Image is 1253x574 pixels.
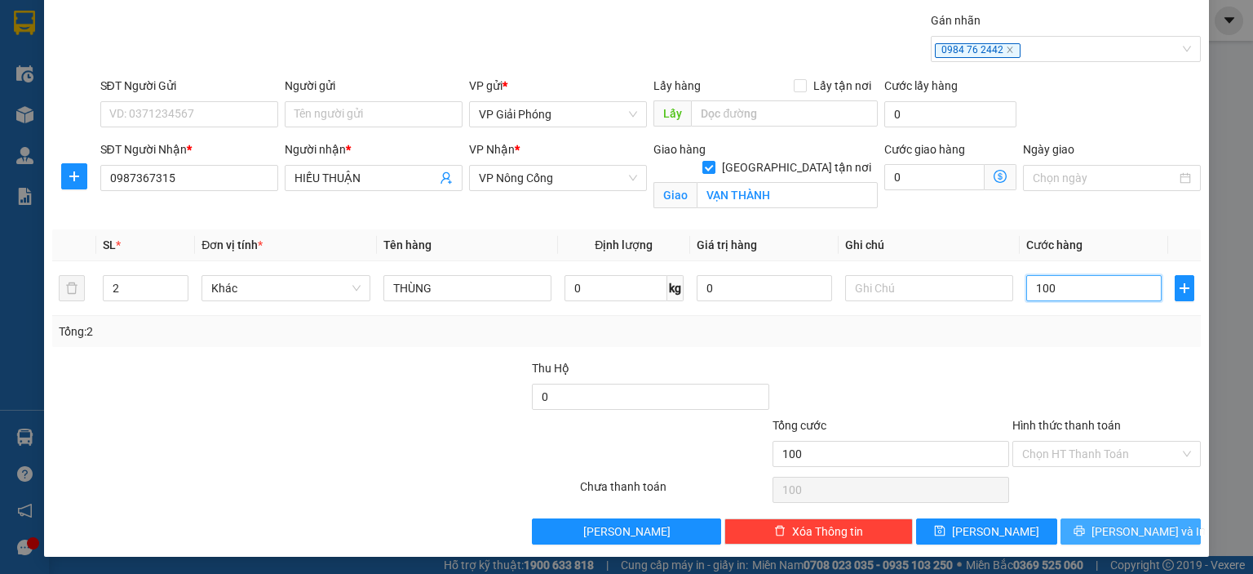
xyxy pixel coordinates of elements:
[884,79,958,92] label: Cước lấy hàng
[697,182,878,208] input: Giao tận nơi
[211,276,360,300] span: Khác
[1023,143,1074,156] label: Ngày giao
[884,101,1016,127] input: Cước lấy hàng
[440,171,453,185] span: user-add
[201,238,263,251] span: Đơn vị tính
[1176,282,1193,295] span: plus
[773,419,826,432] span: Tổng cước
[934,525,945,538] span: save
[952,523,1039,541] span: [PERSON_NAME]
[479,102,637,127] span: VP Giải Phóng
[100,77,278,95] div: SĐT Người Gửi
[479,166,637,190] span: VP Nông Cống
[653,182,697,208] span: Giao
[532,518,720,545] button: [PERSON_NAME]
[285,77,463,95] div: Người gửi
[697,238,757,251] span: Giá trị hàng
[1175,275,1194,301] button: plus
[59,323,485,340] div: Tổng: 2
[884,143,965,156] label: Cước giao hàng
[1006,46,1014,54] span: close
[100,140,278,158] div: SĐT Người Nhận
[839,229,1020,261] th: Ghi chú
[715,158,878,176] span: [GEOGRAPHIC_DATA] tận nơi
[792,523,863,541] span: Xóa Thông tin
[653,79,701,92] span: Lấy hàng
[583,523,671,541] span: [PERSON_NAME]
[935,43,1021,58] span: 0984 76 2442
[285,140,463,158] div: Người nhận
[724,518,913,545] button: deleteXóa Thông tin
[1026,238,1083,251] span: Cước hàng
[59,275,85,301] button: delete
[1060,518,1202,545] button: printer[PERSON_NAME] và In
[653,100,691,127] span: Lấy
[383,275,551,301] input: VD: Bàn, Ghế
[845,275,1013,301] input: Ghi Chú
[62,170,86,183] span: plus
[667,275,684,301] span: kg
[1033,169,1176,187] input: Ngày giao
[469,77,647,95] div: VP gửi
[1012,419,1121,432] label: Hình thức thanh toán
[61,163,87,189] button: plus
[653,143,706,156] span: Giao hàng
[916,518,1057,545] button: save[PERSON_NAME]
[578,478,770,506] div: Chưa thanh toán
[469,143,515,156] span: VP Nhận
[1091,523,1206,541] span: [PERSON_NAME] và In
[1074,525,1085,538] span: printer
[994,170,1007,183] span: dollar-circle
[697,275,832,301] input: 0
[595,238,653,251] span: Định lượng
[931,14,981,27] label: Gán nhãn
[884,164,985,190] input: Cước giao hàng
[774,525,786,538] span: delete
[383,238,432,251] span: Tên hàng
[532,362,569,375] span: Thu Hộ
[691,100,878,127] input: Dọc đường
[103,238,116,251] span: SL
[807,77,878,95] span: Lấy tận nơi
